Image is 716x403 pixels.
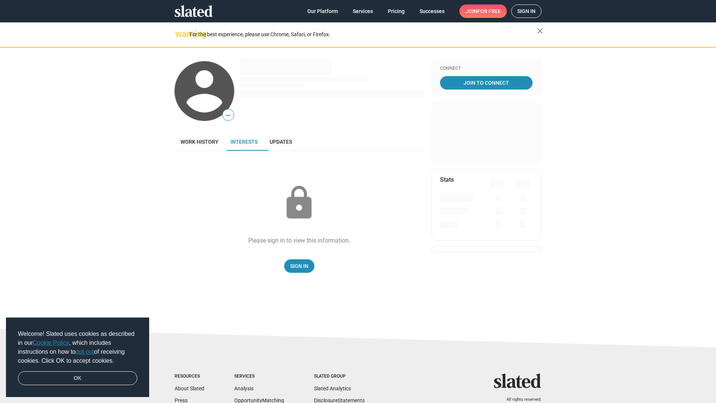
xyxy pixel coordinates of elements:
a: Sign In [284,259,314,273]
span: Successes [420,4,445,18]
div: Slated Group [314,374,365,379]
span: Updates [270,139,292,145]
span: Join [465,4,501,18]
a: Interests [224,133,264,151]
div: Services [234,374,284,379]
a: Work history [175,133,224,151]
div: Connect [440,66,533,72]
a: Slated Analytics [314,385,351,391]
a: Analysis [234,385,254,391]
div: Please sign in to view this information. [248,237,350,244]
a: Sign in [511,4,541,18]
a: opt-out [76,349,94,355]
a: About Slated [175,385,204,391]
div: For the best experience, please use Chrome, Safari, or Firefox. [189,29,537,40]
a: Our Platform [301,4,344,18]
span: — [223,110,234,120]
a: Successes [414,4,450,18]
span: Services [353,4,373,18]
a: Joinfor free [459,4,507,18]
span: for free [477,4,501,18]
mat-icon: lock [280,184,318,222]
mat-icon: close [536,26,544,35]
a: Pricing [382,4,411,18]
span: Welcome! Slated uses cookies as described in our , which includes instructions on how to of recei... [18,329,137,365]
span: Join To Connect [442,76,531,90]
a: Cookie Policy [33,340,69,346]
a: Join To Connect [440,76,533,90]
span: Pricing [388,4,405,18]
span: Work history [180,139,219,145]
div: cookieconsent [6,318,149,397]
span: Interests [230,139,258,145]
a: Updates [264,133,298,151]
span: Sign In [290,259,308,273]
mat-icon: warning [175,29,184,38]
mat-card-title: Stats [440,176,454,184]
div: Resources [175,374,204,379]
a: dismiss cookie message [18,371,137,385]
a: Services [347,4,379,18]
span: Our Platform [307,4,338,18]
span: Sign in [517,5,536,18]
